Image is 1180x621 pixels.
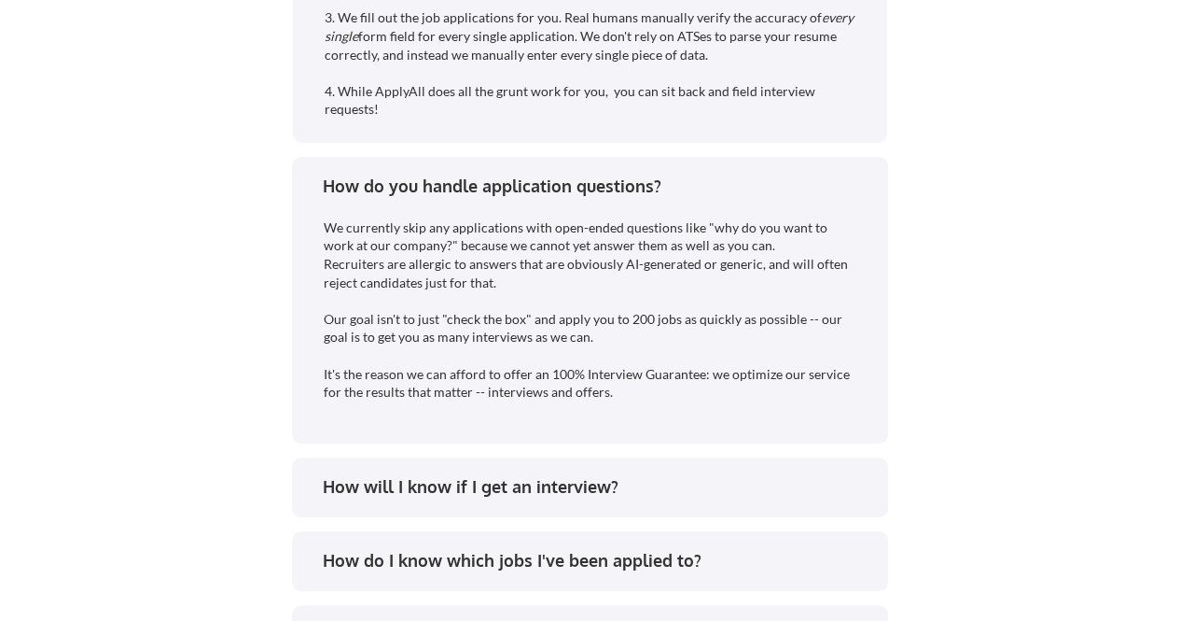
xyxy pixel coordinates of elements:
div: How do I know which jobs I've been applied to? [323,549,870,572]
div: How do you handle application questions? [323,175,870,198]
div: How will I know if I get an interview? [323,475,870,499]
em: every single [325,9,856,44]
div: We currently skip any applications with open-ended questions like "why do you want to work at our... [324,219,859,402]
